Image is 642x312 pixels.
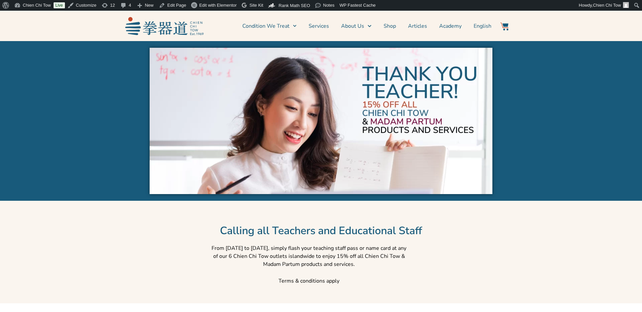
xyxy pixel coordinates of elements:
a: English [474,18,491,34]
a: Shop [384,18,396,34]
span: Edit with Elementor [199,3,237,8]
a: Articles [408,18,427,34]
span: Site Kit [249,3,263,8]
a: About Us [341,18,371,34]
a: Services [309,18,329,34]
span: Chien Chi Tow [593,3,621,8]
a: Condition We Treat [242,18,297,34]
nav: Menu [207,18,491,34]
img: Website Icon-03 [500,22,508,30]
a: Academy [439,18,462,34]
span: English [474,22,491,30]
a: Live [54,2,65,8]
h2: Calling all Teachers and Educational Staff [209,224,433,238]
span: Rank Math SEO [278,3,310,8]
p: Terms & conditions apply [209,277,409,285]
p: From [DATE] to [DATE], simply flash your teaching staff pass or name card at any of our 6 Chien C... [209,244,409,268]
